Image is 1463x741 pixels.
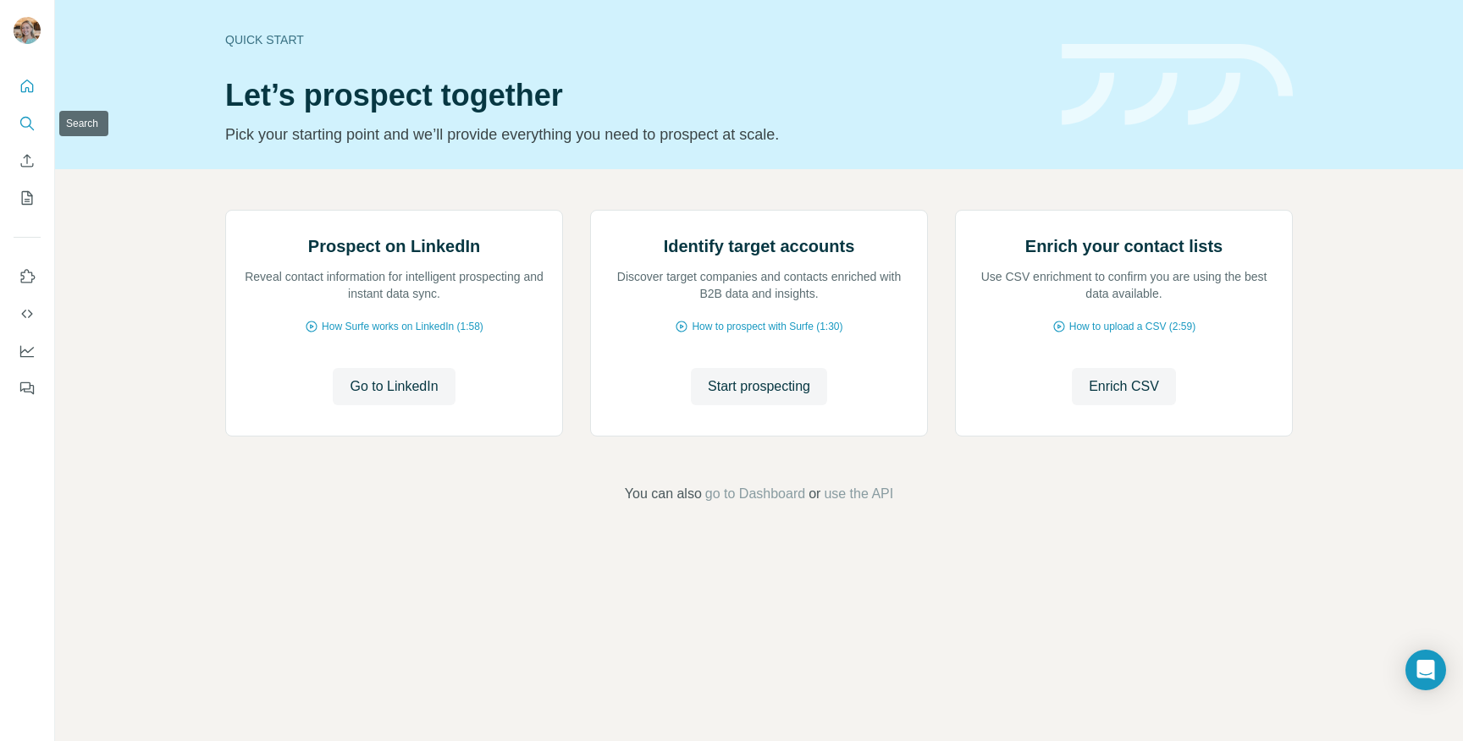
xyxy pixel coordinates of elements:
[691,368,827,405] button: Start prospecting
[973,268,1275,302] p: Use CSV enrichment to confirm you are using the best data available.
[608,268,910,302] p: Discover target companies and contacts enriched with B2B data and insights.
[243,268,545,302] p: Reveal contact information for intelligent prospecting and instant data sync.
[14,299,41,329] button: Use Surfe API
[1405,650,1446,690] div: Open Intercom Messenger
[809,484,820,504] span: or
[333,368,455,405] button: Go to LinkedIn
[1069,319,1195,334] span: How to upload a CSV (2:59)
[705,484,805,504] button: go to Dashboard
[14,373,41,403] button: Feedback
[14,108,41,139] button: Search
[225,123,1041,146] p: Pick your starting point and we’ll provide everything you need to prospect at scale.
[14,261,41,292] button: Use Surfe on LinkedIn
[664,234,855,258] h2: Identify target accounts
[14,183,41,213] button: My lists
[14,71,41,102] button: Quick start
[14,336,41,366] button: Dashboard
[322,319,483,334] span: How Surfe works on LinkedIn (1:58)
[824,484,893,504] button: use the API
[625,484,702,504] span: You can also
[350,376,438,397] span: Go to LinkedIn
[692,319,842,334] span: How to prospect with Surfe (1:30)
[225,31,1041,48] div: Quick start
[1062,44,1293,126] img: banner
[225,79,1041,113] h1: Let’s prospect together
[1089,376,1159,397] span: Enrich CSV
[708,376,810,397] span: Start prospecting
[14,17,41,44] img: Avatar
[308,234,480,258] h2: Prospect on LinkedIn
[1072,368,1176,405] button: Enrich CSV
[1025,234,1223,258] h2: Enrich your contact lists
[14,145,41,176] button: Enrich CSV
